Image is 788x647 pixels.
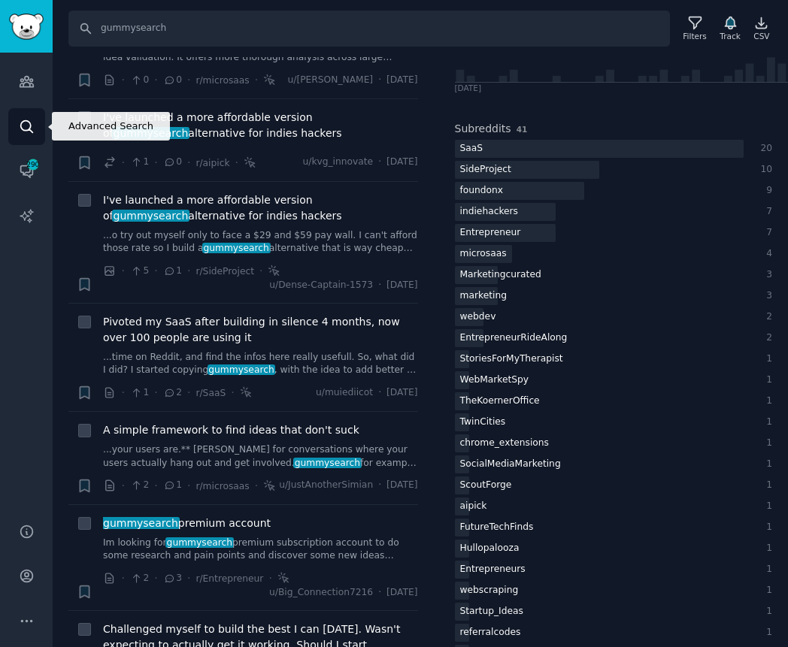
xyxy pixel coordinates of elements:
span: · [154,570,157,586]
span: · [122,72,125,88]
a: Im looking forgummysearchpremium subscription account to do some research and pain points and dis... [103,537,418,563]
div: marketing [455,287,512,306]
div: webdev [455,308,502,327]
div: 1 [759,416,773,429]
div: EntrepreneurRideAlong [455,329,573,348]
span: r/aipick [195,158,229,168]
span: r/microsaas [195,481,249,491]
div: Marketingcurated [455,266,547,285]
span: I've launched a more affordable version of alternative for indies hackers [103,192,418,224]
span: gummysearch [102,517,179,529]
div: 3 [759,289,773,303]
span: u/Dense-Captain-1573 [269,279,373,292]
div: 9 [759,184,773,198]
div: 2 [759,331,773,345]
span: premium account [103,515,271,531]
span: 1 [163,265,182,278]
span: · [187,263,190,279]
span: · [268,570,271,586]
span: [DATE] [386,279,417,292]
span: · [378,479,381,492]
span: 1 [163,479,182,492]
span: [DATE] [386,586,417,600]
span: · [378,279,381,292]
span: gummysearch [293,458,362,468]
span: · [122,478,125,494]
a: CSV [746,13,777,44]
span: gummysearch [208,364,276,375]
span: · [154,385,157,401]
span: · [154,72,157,88]
span: 41 [517,125,528,134]
a: ...o try out myself only to face a $29 and $59 pay wall. I can't afford those rate so I build agu... [103,229,418,255]
span: · [122,570,125,586]
span: · [154,263,157,279]
img: GummySearch logo [9,14,44,40]
div: FutureTechFinds [455,519,539,537]
span: I've launched a more affordable version of alternative for indies hackers [103,110,418,141]
span: 0 [130,74,149,87]
div: [DATE] [455,83,482,93]
span: gummysearch [112,210,189,222]
div: 10 [759,163,773,177]
span: · [187,72,190,88]
div: microsaas [455,245,512,264]
span: Pivoted my SaaS after building in silence 4 months, now over 100 people are using it [103,314,418,346]
div: 1 [759,479,773,492]
div: 1 [759,521,773,534]
span: u/Big_Connection7216 [269,586,373,600]
span: · [259,263,262,279]
div: Filters [683,31,706,41]
span: 290 [26,159,40,170]
div: Entrepreneurs [455,561,531,579]
div: 1 [759,542,773,555]
span: · [255,72,258,88]
div: WebMarketSpy [455,371,535,390]
a: I've launched a more affordable version ofgummysearchalternative for indies hackers [103,110,418,141]
div: SaaS [455,140,489,159]
button: Track [714,13,745,44]
span: u/JustAnotherSimian [279,479,373,492]
span: r/Entrepreneur [195,573,263,584]
div: aipick [455,497,492,516]
div: SideProject [455,161,517,180]
span: · [122,155,125,171]
div: CSV [753,31,769,41]
span: · [122,385,125,401]
div: Track [720,31,740,41]
div: 1 [759,458,773,471]
div: 7 [759,226,773,240]
span: u/[PERSON_NAME] [288,74,374,87]
span: · [378,386,381,400]
div: 1 [759,395,773,408]
span: 1 [130,156,149,169]
div: SocialMediaMarketing [455,455,566,474]
span: [DATE] [386,156,417,169]
a: I've launched a more affordable version ofgummysearchalternative for indies hackers [103,192,418,224]
div: Startup_Ideas [455,603,529,621]
div: ScoutForge [455,476,517,495]
div: 1 [759,563,773,576]
div: TwinCities [455,413,511,432]
a: 290 [8,153,45,189]
span: gummysearch [165,537,234,548]
a: gummysearchpremium account [103,515,271,531]
span: · [235,155,238,171]
a: A simple framework to find ideas that don't suck [103,422,359,438]
span: gummysearch [202,243,271,253]
div: StoriesForMyTherapist [455,350,568,369]
div: 1 [759,605,773,618]
span: · [187,478,190,494]
a: ...your users are.** [PERSON_NAME] for conversations where your users actually hang out and get i... [103,443,418,470]
div: 1 [759,352,773,366]
div: 2 [759,310,773,324]
div: Hullopalooza [455,540,525,558]
span: r/SaaS [195,388,226,398]
span: · [378,586,381,600]
span: 2 [163,386,182,400]
div: 7 [759,205,773,219]
span: 0 [163,74,182,87]
span: gummysearch [112,127,189,139]
span: · [378,156,381,169]
span: [DATE] [386,386,417,400]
